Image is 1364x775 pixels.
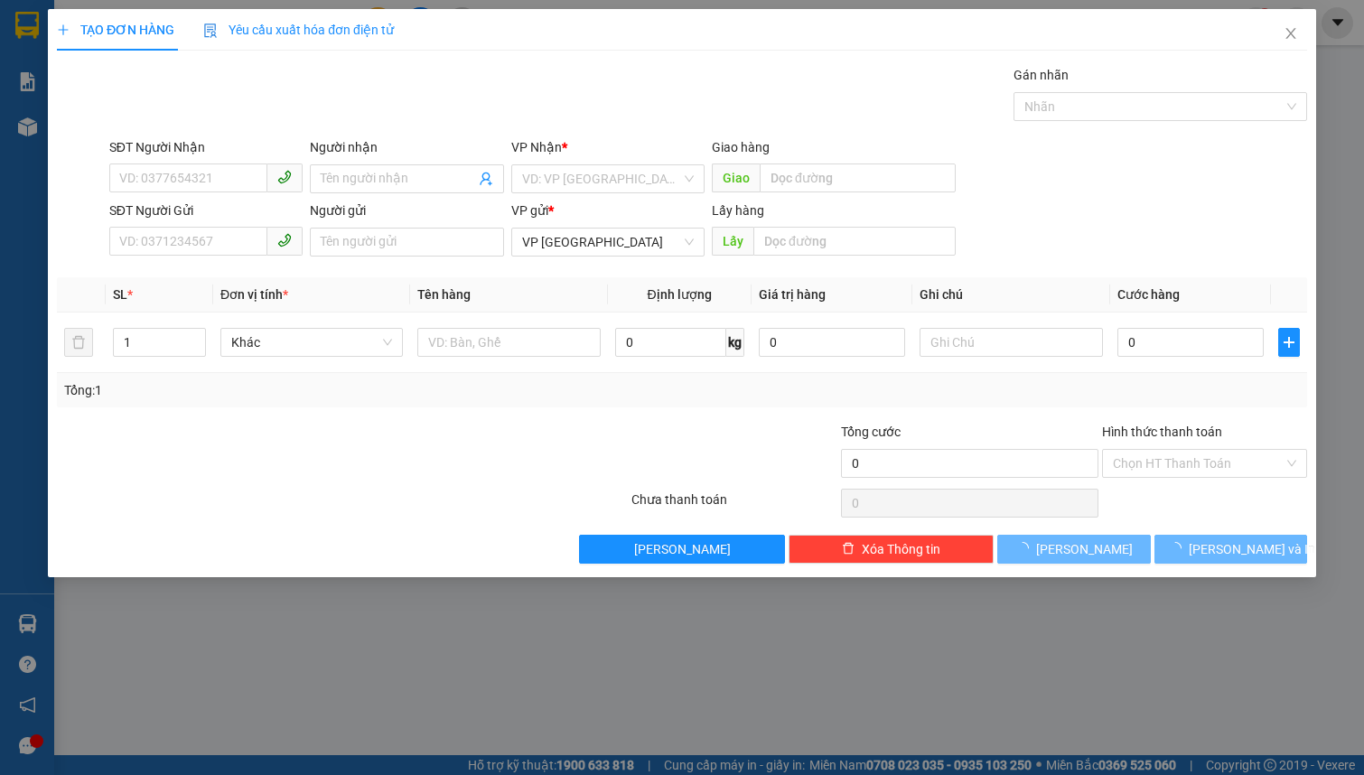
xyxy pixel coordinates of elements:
[1102,425,1222,439] label: Hình thức thanh toán
[57,23,174,37] span: TẠO ĐƠN HÀNG
[630,490,838,521] div: Chưa thanh toán
[109,137,303,157] div: SĐT Người Nhận
[1015,542,1035,555] span: loading
[997,535,1151,564] button: [PERSON_NAME]
[109,201,303,220] div: SĐT Người Gửi
[842,542,855,556] span: delete
[1278,328,1300,357] button: plus
[511,201,705,220] div: VP gửi
[522,229,694,256] span: VP Đà Lạt
[758,287,825,302] span: Giá trị hàng
[712,140,770,154] span: Giao hàng
[1154,535,1308,564] button: [PERSON_NAME] và In
[912,277,1109,313] th: Ghi chú
[579,535,784,564] button: [PERSON_NAME]
[417,328,600,357] input: VD: Bàn, Ghế
[57,23,70,36] span: plus
[760,163,956,192] input: Dọc đường
[1169,542,1189,555] span: loading
[417,287,471,302] span: Tên hàng
[789,535,994,564] button: deleteXóa Thông tin
[511,140,562,154] span: VP Nhận
[862,539,940,559] span: Xóa Thông tin
[1266,9,1316,60] button: Close
[203,23,394,37] span: Yêu cầu xuất hóa đơn điện tử
[712,203,764,218] span: Lấy hàng
[712,163,760,192] span: Giao
[113,287,127,302] span: SL
[64,380,528,400] div: Tổng: 1
[64,328,93,357] button: delete
[310,137,503,157] div: Người nhận
[725,328,743,357] span: kg
[634,539,731,559] span: [PERSON_NAME]
[479,172,493,186] span: user-add
[1284,26,1298,41] span: close
[758,328,905,357] input: 0
[220,287,288,302] span: Đơn vị tính
[920,328,1102,357] input: Ghi Chú
[753,227,956,256] input: Dọc đường
[841,425,901,439] span: Tổng cước
[231,329,392,356] span: Khác
[310,201,503,220] div: Người gửi
[1116,287,1179,302] span: Cước hàng
[647,287,711,302] span: Định lượng
[1014,68,1069,82] label: Gán nhãn
[712,227,753,256] span: Lấy
[1189,539,1315,559] span: [PERSON_NAME] và In
[1279,335,1299,350] span: plus
[277,170,292,184] span: phone
[203,23,218,38] img: icon
[1035,539,1132,559] span: [PERSON_NAME]
[277,233,292,247] span: phone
